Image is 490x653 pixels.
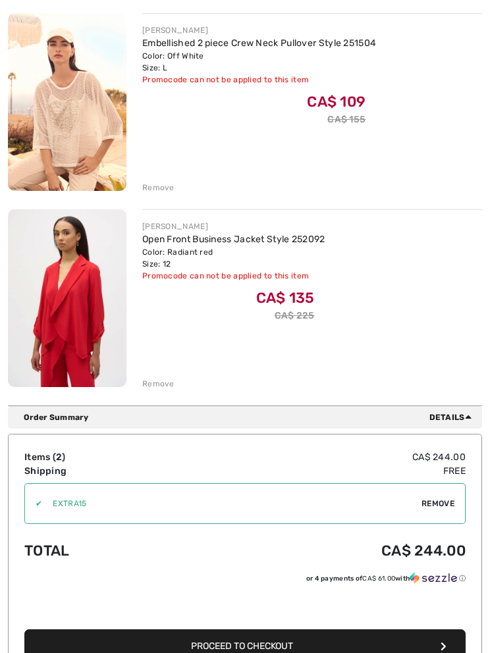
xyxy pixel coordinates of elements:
div: Color: Radiant red Size: 12 [142,247,325,271]
span: CA$ 61.00 [362,575,395,583]
td: CA$ 244.00 [178,530,466,573]
td: Items ( ) [24,451,178,465]
span: CA$ 109 [307,93,366,111]
td: Total [24,530,178,573]
a: Embellished 2 piece Crew Neck Pullover Style 251504 [142,38,376,49]
img: Sezzle [410,573,457,585]
div: [PERSON_NAME] [142,25,376,37]
img: Open Front Business Jacket Style 252092 [8,210,126,388]
div: or 4 payments ofCA$ 61.00withSezzle Click to learn more about Sezzle [24,573,466,590]
div: [PERSON_NAME] [142,221,325,233]
img: Embellished 2 piece Crew Neck Pullover Style 251504 [8,14,126,192]
div: Order Summary [24,412,477,424]
div: Promocode can not be applied to this item [142,271,325,282]
a: Open Front Business Jacket Style 252092 [142,234,325,246]
input: Promo code [42,484,422,524]
s: CA$ 155 [327,115,366,126]
span: Proceed to Checkout [191,641,293,652]
div: Color: Off White Size: L [142,51,376,74]
td: Free [178,465,466,479]
span: CA$ 135 [256,290,315,307]
td: Shipping [24,465,178,479]
div: Remove [142,379,175,390]
td: CA$ 244.00 [178,451,466,465]
span: 2 [56,452,62,463]
iframe: PayPal-paypal [24,590,466,626]
span: Details [429,412,477,424]
div: or 4 payments of with [306,573,466,585]
span: Remove [422,498,454,510]
div: Remove [142,182,175,194]
s: CA$ 225 [275,311,315,322]
div: Promocode can not be applied to this item [142,74,376,86]
div: ✔ [25,498,42,510]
